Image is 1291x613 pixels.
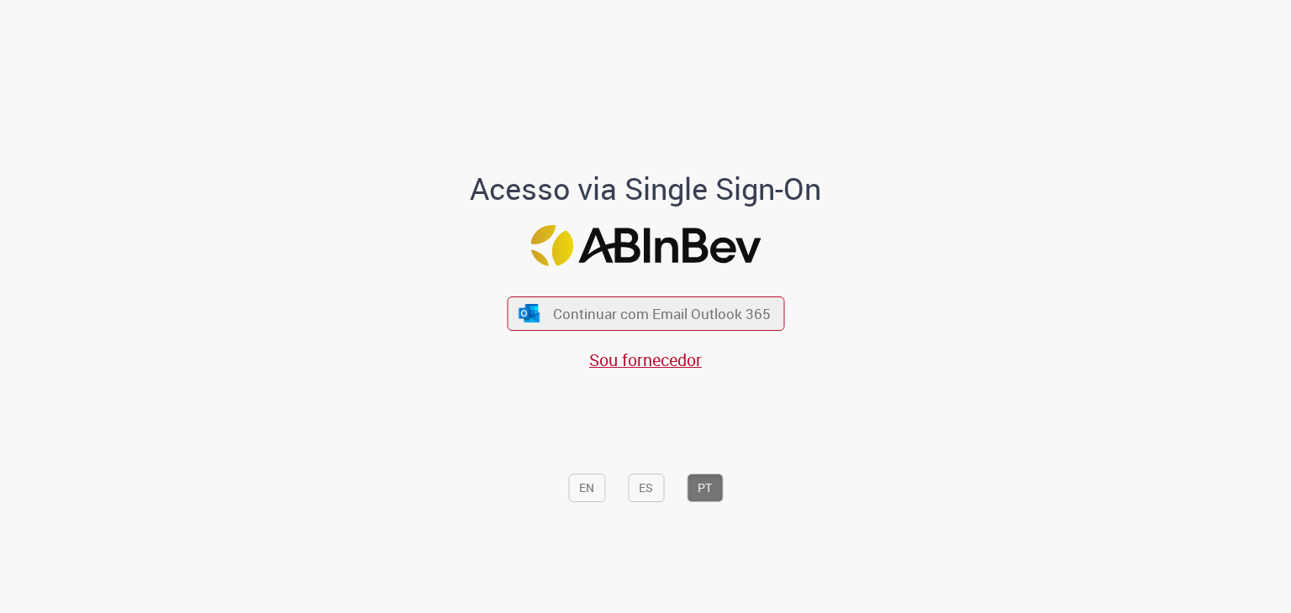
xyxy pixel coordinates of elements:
[530,225,761,266] img: Logo ABInBev
[518,305,541,322] img: ícone Azure/Microsoft 360
[568,474,605,502] button: EN
[687,474,723,502] button: PT
[628,474,664,502] button: ES
[413,172,879,206] h1: Acesso via Single Sign-On
[589,348,702,371] a: Sou fornecedor
[507,296,784,331] button: ícone Azure/Microsoft 360 Continuar com Email Outlook 365
[553,304,771,323] span: Continuar com Email Outlook 365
